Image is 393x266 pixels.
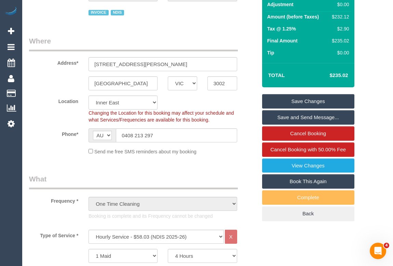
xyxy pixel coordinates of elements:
span: 4 [384,243,389,248]
span: INVOICE [89,10,108,15]
span: NDIS [111,10,124,15]
label: Adjustment [267,1,294,8]
h4: $235.02 [309,73,348,78]
input: Phone* [116,128,237,142]
div: $232.12 [329,13,349,20]
label: Amount (before Taxes) [267,13,319,20]
label: Address* [24,57,83,66]
span: Cancel Booking with 50.00% Fee [270,147,346,152]
span: Changing the Location for this booking may affect your schedule and what Services/Frequencies are... [89,110,234,123]
p: Booking is complete and its Frequency cannot be changed [89,213,237,219]
span: Send me free SMS reminders about my booking [94,149,196,154]
a: View Changes [262,159,354,173]
a: Book This Again [262,174,354,189]
label: Final Amount [267,37,298,44]
div: $0.00 [329,49,349,56]
iframe: Intercom live chat [370,243,386,259]
strong: Total [268,72,285,78]
label: Location [24,96,83,105]
input: Suburb* [89,76,158,90]
a: Save Changes [262,94,354,109]
label: Tip [267,49,274,56]
a: Save and Send Message... [262,110,354,125]
div: $0.00 [329,1,349,8]
legend: Where [29,36,238,51]
legend: What [29,174,238,189]
img: Automaid Logo [4,7,18,16]
input: Post Code* [207,76,237,90]
label: Type of Service * [24,230,83,239]
a: Cancel Booking [262,126,354,141]
label: Phone* [24,128,83,138]
a: Cancel Booking with 50.00% Fee [262,142,354,157]
label: Tax @ 1.25% [267,25,296,32]
div: $2.90 [329,25,349,32]
div: $235.02 [329,37,349,44]
a: Back [262,206,354,221]
label: Frequency * [24,195,83,204]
